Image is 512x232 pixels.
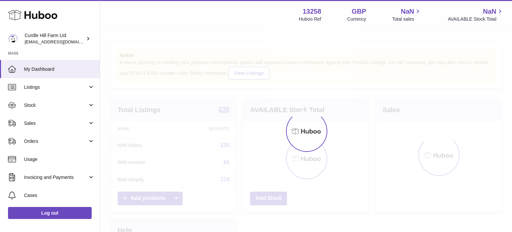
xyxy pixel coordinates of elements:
[24,174,88,181] span: Invoicing and Payments
[24,120,88,127] span: Sales
[24,156,95,163] span: Usage
[448,7,504,22] a: NaN AVAILABLE Stock Total
[448,16,504,22] span: AVAILABLE Stock Total
[392,16,422,22] span: Total sales
[24,66,95,72] span: My Dashboard
[483,7,496,16] span: NaN
[24,192,95,199] span: Cases
[24,84,88,90] span: Listings
[347,16,366,22] div: Currency
[8,34,18,44] img: internalAdmin-13258@internal.huboo.com
[303,7,321,16] strong: 13258
[352,7,366,16] strong: GBP
[24,138,88,145] span: Orders
[8,207,92,219] a: Log out
[25,39,98,44] span: [EMAIL_ADDRESS][DOMAIN_NAME]
[392,7,422,22] a: NaN Total sales
[401,7,414,16] span: NaN
[24,102,88,108] span: Stock
[25,32,85,45] div: Curdle Hill Farm Ltd
[299,16,321,22] div: Huboo Ref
